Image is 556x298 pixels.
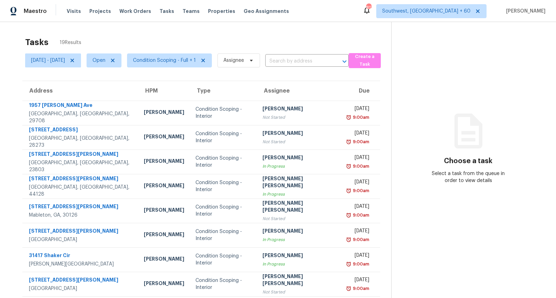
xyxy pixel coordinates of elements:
div: 9:00am [351,187,369,194]
div: In Progress [262,163,336,170]
button: Create a Task [349,53,381,68]
div: Not Started [262,114,336,121]
div: 9:00am [351,285,369,292]
div: [DATE] [347,130,369,138]
div: In Progress [262,261,336,268]
div: [PERSON_NAME] [144,231,184,240]
div: [GEOGRAPHIC_DATA] [29,285,133,292]
div: [GEOGRAPHIC_DATA], [GEOGRAPHIC_DATA], 28273 [29,135,133,149]
div: 31417 Shaker Cir [29,252,133,261]
div: 9:00am [351,236,369,243]
div: [STREET_ADDRESS] [29,126,133,135]
div: [PERSON_NAME] [PERSON_NAME] [262,199,336,215]
div: Condition Scoping - Interior [195,155,251,169]
span: Projects [89,8,111,15]
span: Open [92,57,105,64]
div: [PERSON_NAME] [262,154,336,163]
span: [DATE] - [DATE] [31,57,65,64]
input: Search by address [265,56,329,67]
div: Not Started [262,138,336,145]
div: [STREET_ADDRESS][PERSON_NAME] [29,276,133,285]
div: 817 [366,4,371,11]
div: [GEOGRAPHIC_DATA], [GEOGRAPHIC_DATA], 29708 [29,110,133,124]
div: In Progress [262,191,336,198]
span: 19 Results [60,39,81,46]
span: Create a Task [352,53,377,69]
div: [STREET_ADDRESS][PERSON_NAME] [29,227,133,236]
div: Condition Scoping - Interior [195,106,251,120]
div: [PERSON_NAME] [262,227,336,236]
div: [PERSON_NAME] [PERSON_NAME] [262,273,336,289]
div: Not Started [262,215,336,222]
div: 9:00am [351,114,369,121]
div: [PERSON_NAME] [144,206,184,215]
div: [GEOGRAPHIC_DATA], [GEOGRAPHIC_DATA], 44128 [29,184,133,198]
div: [PERSON_NAME] [PERSON_NAME] [262,175,336,191]
div: [STREET_ADDRESS][PERSON_NAME] [29,175,133,184]
div: Mableton, GA, 30126 [29,212,133,219]
div: [PERSON_NAME] [144,109,184,117]
span: Work Orders [119,8,151,15]
span: Condition Scoping - Full + 1 [133,57,196,64]
div: [DATE] [347,203,369,212]
span: Geo Assignments [244,8,289,15]
div: [PERSON_NAME] [144,255,184,264]
div: 9:00am [351,163,369,170]
div: 9:00am [351,138,369,145]
div: [PERSON_NAME] [262,252,336,261]
div: [DATE] [347,227,369,236]
th: Type [190,81,257,101]
div: [DATE] [347,276,369,285]
button: Open [340,57,349,66]
img: Overdue Alarm Icon [346,285,351,292]
img: Overdue Alarm Icon [346,261,351,268]
div: Condition Scoping - Interior [195,253,251,267]
img: Overdue Alarm Icon [346,114,351,121]
div: Not Started [262,289,336,296]
div: [PERSON_NAME] [144,133,184,142]
img: Overdue Alarm Icon [346,163,351,170]
span: Tasks [160,9,174,14]
span: Properties [208,8,235,15]
div: Condition Scoping - Interior [195,179,251,193]
span: Assignee [223,57,244,64]
div: Condition Scoping - Interior [195,130,251,144]
div: [PERSON_NAME] [144,182,184,191]
div: Condition Scoping - Interior [195,228,251,242]
div: [DATE] [347,252,369,261]
span: Southwest, [GEOGRAPHIC_DATA] + 60 [382,8,470,15]
div: [STREET_ADDRESS][PERSON_NAME] [29,203,133,212]
span: Visits [67,8,81,15]
div: [PERSON_NAME] [262,105,336,114]
div: [PERSON_NAME][GEOGRAPHIC_DATA] [29,261,133,268]
div: In Progress [262,236,336,243]
th: Assignee [257,81,341,101]
div: 9:00am [351,261,369,268]
div: [PERSON_NAME] [144,158,184,166]
th: HPM [138,81,190,101]
div: [DATE] [347,179,369,187]
div: [DATE] [347,105,369,114]
th: Due [341,81,380,101]
img: Overdue Alarm Icon [346,236,351,243]
th: Address [22,81,138,101]
div: 1957 [PERSON_NAME] Ave [29,102,133,110]
div: Select a task from the queue in order to view details [430,170,507,184]
div: 9:00am [351,212,369,219]
img: Overdue Alarm Icon [346,138,351,145]
h2: Tasks [25,39,49,46]
span: Teams [183,8,200,15]
div: [PERSON_NAME] [262,130,336,138]
div: Condition Scoping - Interior [195,277,251,291]
div: [STREET_ADDRESS][PERSON_NAME] [29,151,133,159]
div: [GEOGRAPHIC_DATA] [29,236,133,243]
span: [PERSON_NAME] [503,8,546,15]
img: Overdue Alarm Icon [346,187,351,194]
img: Overdue Alarm Icon [346,212,351,219]
span: Maestro [24,8,47,15]
div: [GEOGRAPHIC_DATA], [GEOGRAPHIC_DATA], 23803 [29,159,133,173]
div: [PERSON_NAME] [144,280,184,289]
h3: Choose a task [444,158,492,165]
div: [DATE] [347,154,369,163]
div: Condition Scoping - Interior [195,204,251,218]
